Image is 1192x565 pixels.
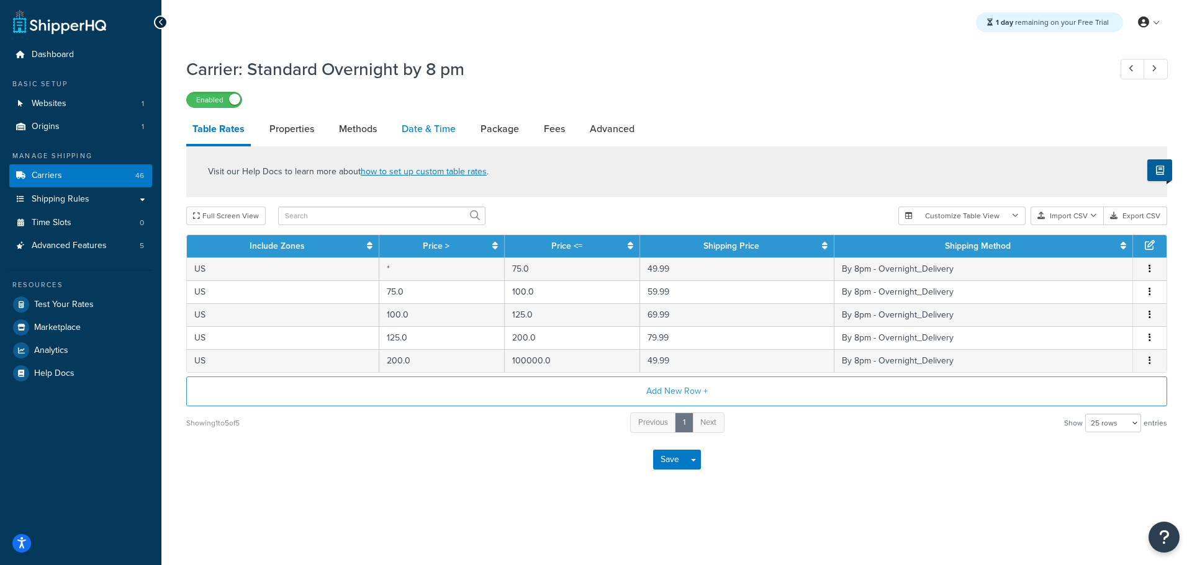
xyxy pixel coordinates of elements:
span: 5 [140,241,144,251]
span: 1 [142,99,144,109]
span: 1 [142,122,144,132]
div: Basic Setup [9,79,152,89]
a: Websites1 [9,92,152,115]
span: 0 [140,218,144,228]
button: Export CSV [1104,207,1167,225]
input: Search [278,207,485,225]
button: Add New Row + [186,376,1167,406]
td: 125.0 [505,303,640,326]
td: 49.99 [640,257,834,280]
div: Manage Shipping [9,151,152,161]
span: Marketplace [34,323,81,333]
a: Marketplace [9,316,152,339]
td: 75.0 [379,280,505,303]
li: Origins [9,115,152,138]
label: Enabled [187,92,242,107]
a: Carriers46 [9,164,152,187]
span: Shipping Rules [32,194,89,205]
td: 200.0 [505,326,640,349]
td: US [187,280,379,303]
span: Websites [32,99,66,109]
td: US [187,349,379,372]
a: Analytics [9,339,152,362]
span: Dashboard [32,50,74,60]
li: Time Slots [9,211,152,234]
strong: 1 day [996,17,1013,28]
a: Next Record [1144,59,1168,79]
td: By 8pm - Overnight_Delivery [834,326,1133,349]
td: 100000.0 [505,349,640,372]
a: Origins1 [9,115,152,138]
a: Next [692,412,725,433]
a: Table Rates [186,114,251,146]
button: Save [653,450,687,469]
a: Include Zones [250,239,305,252]
a: Shipping Method [945,239,1011,252]
a: Time Slots0 [9,211,152,234]
a: Properties [263,114,320,144]
a: Fees [538,114,571,144]
li: Advanced Features [9,234,152,257]
td: By 8pm - Overnight_Delivery [834,349,1133,372]
a: Dashboard [9,43,152,66]
span: entries [1144,414,1167,432]
button: Import CSV [1031,207,1104,225]
td: 200.0 [379,349,505,372]
div: Showing 1 to 5 of 5 [186,414,240,432]
td: 100.0 [505,280,640,303]
span: Test Your Rates [34,300,94,310]
div: Resources [9,280,152,290]
span: remaining on your Free Trial [996,17,1109,28]
span: Previous [638,416,668,428]
span: Advanced Features [32,241,107,251]
td: By 8pm - Overnight_Delivery [834,257,1133,280]
span: Time Slots [32,218,71,228]
td: 49.99 [640,349,834,372]
a: 1 [675,412,693,433]
span: Origins [32,122,60,132]
span: 46 [135,171,144,181]
a: Price <= [551,239,582,252]
h1: Carrier: Standard Overnight by 8 pm [186,57,1098,81]
td: By 8pm - Overnight_Delivery [834,303,1133,326]
span: Show [1064,414,1083,432]
td: US [187,326,379,349]
td: US [187,303,379,326]
a: Shipping Rules [9,188,152,211]
td: 79.99 [640,326,834,349]
span: Carriers [32,171,62,181]
a: how to set up custom table rates [361,165,487,178]
td: 59.99 [640,280,834,303]
a: Package [474,114,525,144]
li: Websites [9,92,152,115]
button: Customize Table View [898,207,1026,225]
button: Open Resource Center [1149,522,1180,553]
a: Price > [423,239,449,252]
p: Visit our Help Docs to learn more about . [208,165,489,179]
li: Carriers [9,164,152,187]
a: Test Your Rates [9,293,152,316]
a: Advanced [584,114,641,144]
td: By 8pm - Overnight_Delivery [834,280,1133,303]
span: Help Docs [34,368,74,379]
a: Previous [630,412,676,433]
td: 125.0 [379,326,505,349]
td: US [187,257,379,280]
a: Help Docs [9,362,152,385]
td: 75.0 [505,257,640,280]
a: Shipping Price [703,239,759,252]
button: Show Help Docs [1147,159,1172,181]
td: 100.0 [379,303,505,326]
a: Advanced Features5 [9,234,152,257]
a: Previous Record [1121,59,1145,79]
a: Methods [333,114,383,144]
button: Full Screen View [186,207,266,225]
td: 69.99 [640,303,834,326]
a: Date & Time [395,114,462,144]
